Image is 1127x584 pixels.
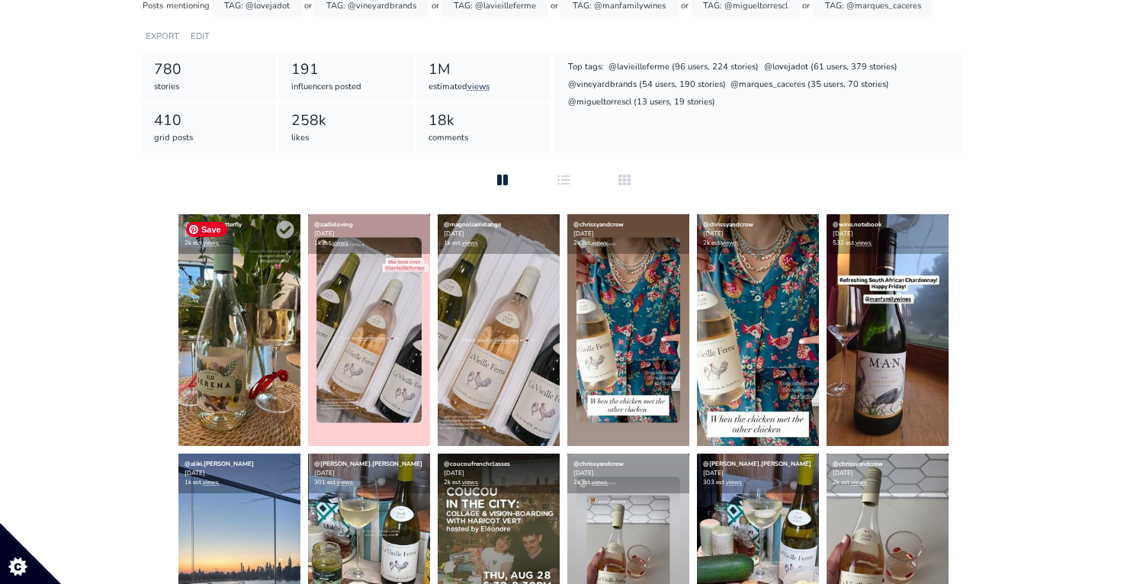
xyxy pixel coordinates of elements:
a: @chrissyandcrew [703,220,753,229]
a: views [726,478,742,486]
a: views [467,81,490,92]
div: 18k [429,110,539,132]
a: views [462,239,478,247]
a: @[PERSON_NAME].[PERSON_NAME] [314,460,422,468]
div: [DATE] 2k est. [567,454,689,493]
div: 780 [154,59,265,81]
div: [DATE] 1k est. [438,214,560,254]
div: 191 [291,59,402,81]
a: @[PERSON_NAME].[PERSON_NAME] [703,460,811,468]
div: @vineyardbrands (54 users, 190 stories) [567,78,727,93]
span: Save [186,222,227,237]
a: @the.soberbutterfly [185,220,242,229]
div: estimated [429,81,539,94]
div: @migueltorrescl (13 users, 19 stories) [567,95,716,111]
a: views [332,239,348,247]
div: [DATE] 1k est. [308,214,430,254]
a: views [851,478,867,486]
div: @lavieilleferme (96 users, 224 stories) [608,59,760,75]
a: views [856,239,872,247]
a: views [592,478,608,486]
a: @chrissyandcrew [573,220,624,229]
a: views [203,478,219,486]
div: 258k [291,110,402,132]
a: @aliki.[PERSON_NAME] [185,460,254,468]
div: [DATE] 2k est. [697,214,819,254]
div: influencers posted [291,81,402,94]
div: [DATE] 2k est. [178,214,300,254]
div: likes [291,132,402,145]
a: @chrissyandcrew [833,460,883,468]
div: @lovejadot (61 users, 379 stories) [763,59,898,75]
a: EXPORT [146,30,179,42]
div: [DATE] 2k est. [567,214,689,254]
a: @magnoliamelange [444,220,501,229]
div: grid posts [154,132,265,145]
div: [DATE] 301 est. [308,454,430,493]
a: views [721,239,737,247]
div: [DATE] 2k est. [827,454,949,493]
a: @coucoufrenchclasses [444,460,510,468]
a: @chrissyandcrew [573,460,624,468]
a: @wine.notebook [833,220,881,229]
div: @marques_caceres (35 users, 70 stories) [730,78,891,93]
div: [DATE] 303 est. [697,454,819,493]
div: 410 [154,110,265,132]
a: views [337,478,353,486]
a: views [203,239,219,247]
div: [DATE] 532 est. [827,214,949,254]
div: Top tags: [567,59,605,75]
div: 1M [429,59,539,81]
div: stories [154,81,265,94]
a: @sadieloving [314,220,353,229]
div: comments [429,132,539,145]
div: [DATE] 2k est. [438,454,560,493]
a: views [462,478,478,486]
a: EDIT [191,30,210,42]
a: views [592,239,608,247]
div: [DATE] 1k est. [178,454,300,493]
